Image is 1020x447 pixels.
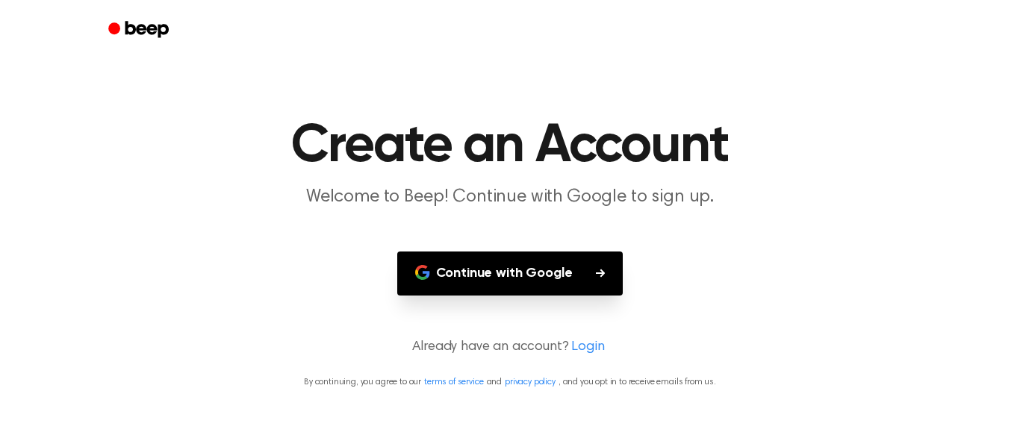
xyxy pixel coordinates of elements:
[128,119,892,173] h1: Create an Account
[18,337,1002,357] p: Already have an account?
[571,337,604,357] a: Login
[18,375,1002,389] p: By continuing, you agree to our and , and you opt in to receive emails from us.
[223,185,797,210] p: Welcome to Beep! Continue with Google to sign up.
[98,16,182,45] a: Beep
[424,378,483,387] a: terms of service
[397,251,623,296] button: Continue with Google
[505,378,556,387] a: privacy policy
